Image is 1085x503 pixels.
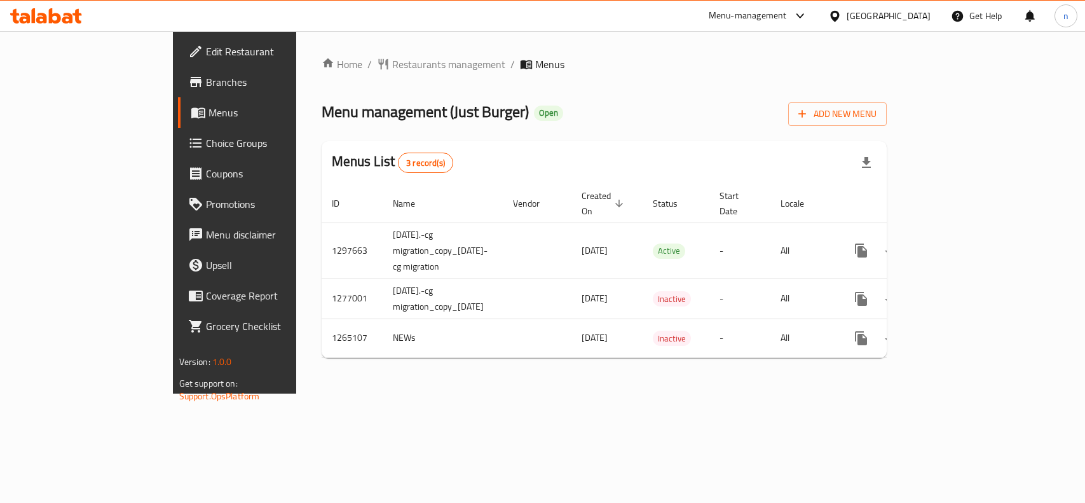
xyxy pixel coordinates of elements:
[212,354,232,370] span: 1.0.0
[332,152,453,173] h2: Menus List
[709,319,770,357] td: -
[877,284,907,314] button: Change Status
[653,331,691,346] div: Inactive
[206,288,344,303] span: Coverage Report
[383,319,503,357] td: NEWs
[178,219,354,250] a: Menu disclaimer
[653,292,691,307] span: Inactive
[846,235,877,266] button: more
[653,291,691,307] div: Inactive
[178,280,354,311] a: Coverage Report
[179,388,260,404] a: Support.OpsPlatform
[877,323,907,354] button: Change Status
[178,158,354,189] a: Coupons
[322,184,978,358] table: enhanced table
[653,196,694,211] span: Status
[510,57,515,72] li: /
[770,223,836,279] td: All
[178,97,354,128] a: Menus
[846,284,877,314] button: more
[653,244,685,259] div: Active
[208,105,344,120] span: Menus
[178,67,354,97] a: Branches
[179,375,238,392] span: Get support on:
[709,279,770,319] td: -
[178,250,354,280] a: Upsell
[399,157,453,169] span: 3 record(s)
[206,74,344,90] span: Branches
[178,311,354,341] a: Grocery Checklist
[206,44,344,59] span: Edit Restaurant
[534,106,563,121] div: Open
[653,331,691,346] span: Inactive
[534,107,563,118] span: Open
[179,354,210,370] span: Version:
[178,36,354,67] a: Edit Restaurant
[770,279,836,319] td: All
[851,148,882,178] div: Export file
[206,196,344,212] span: Promotions
[206,227,344,242] span: Menu disclaimer
[847,9,931,23] div: [GEOGRAPHIC_DATA]
[709,223,770,279] td: -
[788,102,887,126] button: Add New Menu
[383,223,503,279] td: [DATE].-cg migration_copy_[DATE]-cg migration
[877,235,907,266] button: Change Status
[836,184,978,223] th: Actions
[383,279,503,319] td: [DATE].-cg migration_copy_[DATE]
[513,196,556,211] span: Vendor
[322,57,887,72] nav: breadcrumb
[332,196,356,211] span: ID
[1063,9,1068,23] span: n
[393,196,432,211] span: Name
[781,196,821,211] span: Locale
[582,242,608,259] span: [DATE]
[582,188,627,219] span: Created On
[582,290,608,307] span: [DATE]
[846,323,877,354] button: more
[206,166,344,181] span: Coupons
[206,319,344,334] span: Grocery Checklist
[178,128,354,158] a: Choice Groups
[178,189,354,219] a: Promotions
[653,244,685,258] span: Active
[322,97,529,126] span: Menu management ( Just Burger )
[535,57,564,72] span: Menus
[770,319,836,357] td: All
[398,153,453,173] div: Total records count
[367,57,372,72] li: /
[392,57,505,72] span: Restaurants management
[206,135,344,151] span: Choice Groups
[720,188,755,219] span: Start Date
[582,329,608,346] span: [DATE]
[377,57,505,72] a: Restaurants management
[206,258,344,273] span: Upsell
[709,8,787,24] div: Menu-management
[798,106,877,122] span: Add New Menu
